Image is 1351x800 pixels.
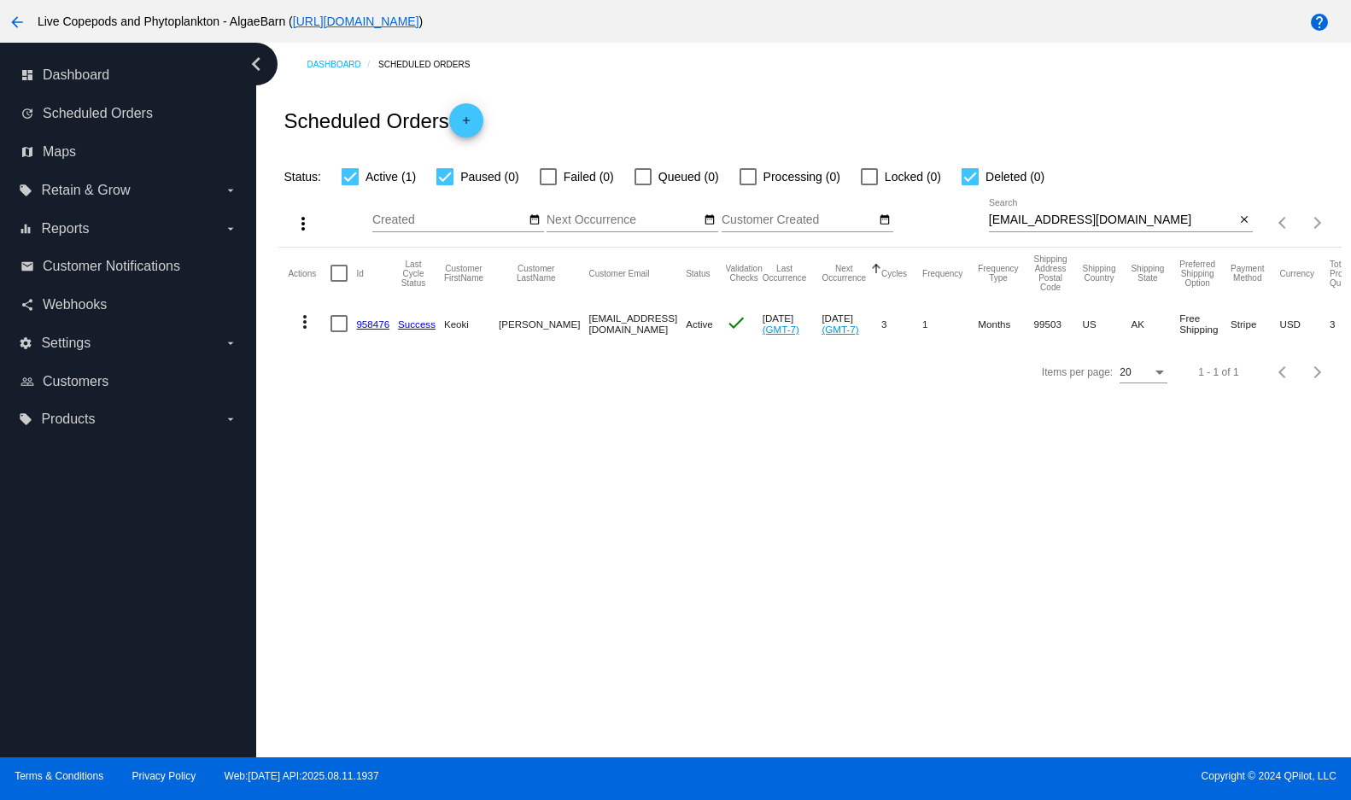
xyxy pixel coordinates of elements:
mat-icon: date_range [704,213,716,227]
button: Change sorting for PaymentMethod.Type [1231,264,1264,283]
mat-cell: [DATE] [822,299,881,348]
span: Processing (0) [763,166,840,187]
i: people_outline [20,375,34,388]
a: Privacy Policy [132,770,196,782]
input: Customer Created [722,213,875,227]
mat-header-cell: Validation Checks [726,248,763,299]
button: Change sorting for PreferredShippingOption [1179,260,1215,288]
a: Scheduled Orders [378,51,485,78]
mat-icon: date_range [529,213,541,227]
button: Change sorting for CustomerEmail [588,268,649,278]
i: local_offer [19,412,32,426]
i: local_offer [19,184,32,197]
span: Scheduled Orders [43,106,153,121]
i: equalizer [19,222,32,236]
button: Change sorting for ShippingPostcode [1034,254,1067,292]
span: Active [686,318,713,330]
span: Reports [41,221,89,236]
button: Clear [1235,212,1253,230]
mat-cell: US [1083,299,1132,348]
span: Copyright © 2024 QPilot, LLC [690,770,1336,782]
i: arrow_drop_down [224,184,237,197]
span: Webhooks [43,297,107,312]
mat-cell: Stripe [1231,299,1279,348]
span: Active (1) [366,166,416,187]
input: Next Occurrence [547,213,700,227]
input: Created [372,213,526,227]
span: Live Copepods and Phytoplankton - AlgaeBarn ( ) [38,15,423,28]
i: email [20,260,34,273]
mat-cell: Keoki [444,299,499,348]
span: Paused (0) [460,166,518,187]
mat-icon: help [1309,12,1330,32]
button: Change sorting for FrequencyType [978,264,1018,283]
button: Change sorting for CustomerFirstName [444,264,483,283]
i: arrow_drop_down [224,412,237,426]
mat-cell: [PERSON_NAME] [499,299,588,348]
i: settings [19,336,32,350]
span: Retain & Grow [41,183,130,198]
input: Search [989,213,1236,227]
i: arrow_drop_down [224,336,237,350]
span: Customer Notifications [43,259,180,274]
span: Maps [43,144,76,160]
mat-cell: [DATE] [763,299,822,348]
button: Change sorting for Cycles [881,268,907,278]
span: 20 [1120,366,1131,378]
mat-icon: more_vert [295,312,315,332]
mat-icon: add [456,114,477,135]
a: Success [398,318,436,330]
a: Dashboard [307,51,378,78]
a: people_outline Customers [20,368,237,395]
mat-cell: Months [978,299,1033,348]
button: Change sorting for Id [356,268,363,278]
span: Failed (0) [564,166,614,187]
span: Status: [284,170,321,184]
a: [URL][DOMAIN_NAME] [293,15,419,28]
span: Queued (0) [658,166,719,187]
button: Change sorting for ShippingState [1131,264,1164,283]
a: map Maps [20,138,237,166]
a: Terms & Conditions [15,770,103,782]
i: share [20,298,34,312]
mat-icon: date_range [879,213,891,227]
a: dashboard Dashboard [20,61,237,89]
i: dashboard [20,68,34,82]
mat-cell: 1 [922,299,978,348]
a: share Webhooks [20,291,237,318]
a: email Customer Notifications [20,253,237,280]
button: Change sorting for ShippingCountry [1083,264,1116,283]
button: Next page [1301,355,1335,389]
a: (GMT-7) [822,324,858,335]
mat-header-cell: Actions [288,248,330,299]
button: Change sorting for LastOccurrenceUtc [763,264,807,283]
button: Change sorting for NextOccurrenceUtc [822,264,866,283]
mat-cell: 99503 [1034,299,1083,348]
mat-cell: USD [1280,299,1331,348]
mat-cell: AK [1131,299,1179,348]
span: Customers [43,374,108,389]
i: arrow_drop_down [224,222,237,236]
mat-icon: check [726,312,746,333]
span: Products [41,412,95,427]
span: Settings [41,336,91,351]
a: Web:[DATE] API:2025.08.11.1937 [225,770,379,782]
mat-cell: Free Shipping [1179,299,1231,348]
mat-icon: close [1238,213,1250,227]
span: Deleted (0) [985,166,1044,187]
span: Dashboard [43,67,109,83]
mat-icon: more_vert [293,213,313,234]
mat-select: Items per page: [1120,367,1167,379]
span: Locked (0) [885,166,941,187]
mat-cell: [EMAIL_ADDRESS][DOMAIN_NAME] [588,299,686,348]
button: Next page [1301,206,1335,240]
div: Items per page: [1042,366,1113,378]
button: Change sorting for LastProcessingCycleId [398,260,429,288]
i: chevron_left [243,50,270,78]
button: Change sorting for Status [686,268,710,278]
button: Change sorting for CurrencyIso [1280,268,1315,278]
button: Change sorting for Frequency [922,268,962,278]
a: (GMT-7) [763,324,799,335]
a: update Scheduled Orders [20,100,237,127]
button: Previous page [1266,355,1301,389]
